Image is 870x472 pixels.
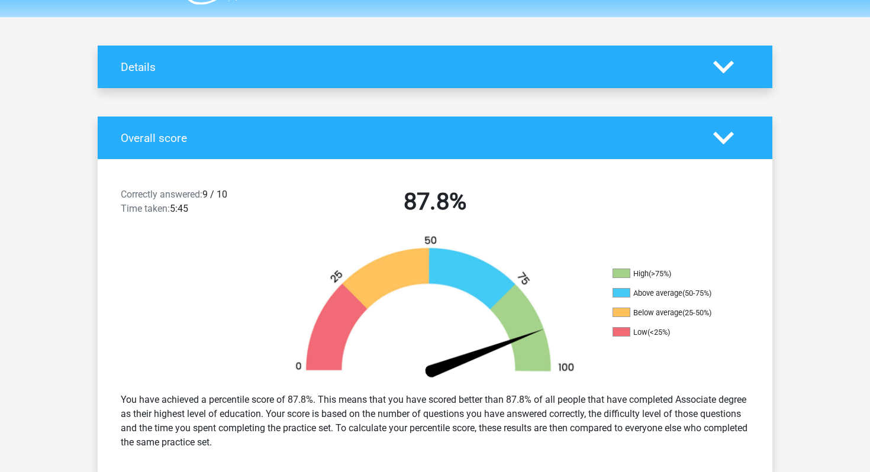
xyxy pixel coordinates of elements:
[112,187,273,221] div: 9 / 10 5:45
[613,327,731,338] li: Low
[682,308,711,317] div: (25-50%)
[121,189,202,200] span: Correctly answered:
[613,269,731,279] li: High
[112,388,758,454] div: You have achieved a percentile score of 87.8%. This means that you have scored better than 87.8% ...
[613,308,731,318] li: Below average
[682,289,711,298] div: (50-75%)
[649,269,671,278] div: (>75%)
[647,328,670,337] div: (<25%)
[613,288,731,299] li: Above average
[282,187,588,216] h2: 87.8%
[121,203,170,214] span: Time taken:
[275,235,595,383] img: 88.3ef8f83e0fc4.png
[121,131,695,145] h4: Overall score
[121,60,695,74] h4: Details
